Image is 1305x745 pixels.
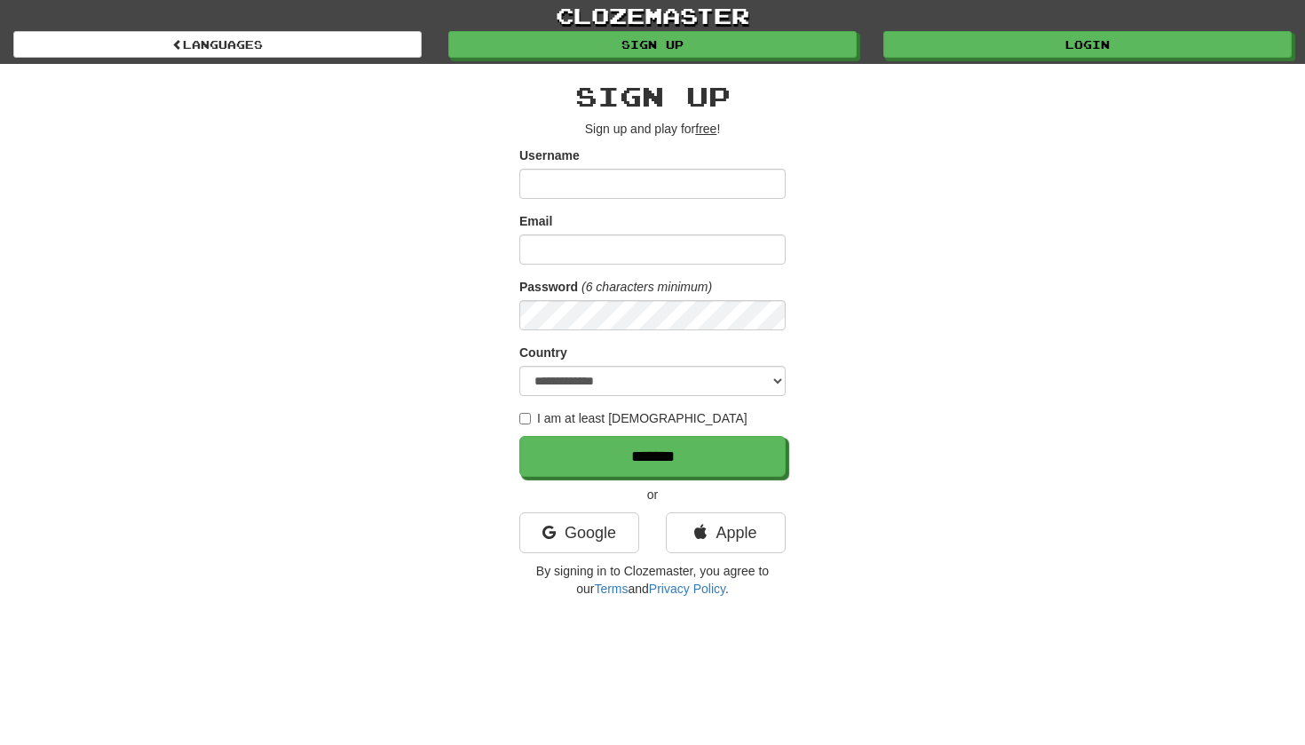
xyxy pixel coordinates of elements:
label: Country [519,344,567,361]
h2: Sign up [519,82,786,111]
label: Username [519,147,580,164]
input: I am at least [DEMOGRAPHIC_DATA] [519,413,531,424]
a: Sign up [448,31,857,58]
label: Password [519,278,578,296]
p: Sign up and play for ! [519,120,786,138]
p: or [519,486,786,503]
em: (6 characters minimum) [581,280,712,294]
a: Terms [594,582,628,596]
a: Languages [13,31,422,58]
label: Email [519,212,552,230]
u: free [695,122,716,136]
a: Login [883,31,1292,58]
label: I am at least [DEMOGRAPHIC_DATA] [519,409,747,427]
a: Google [519,512,639,553]
a: Apple [666,512,786,553]
a: Privacy Policy [649,582,725,596]
p: By signing in to Clozemaster, you agree to our and . [519,562,786,598]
